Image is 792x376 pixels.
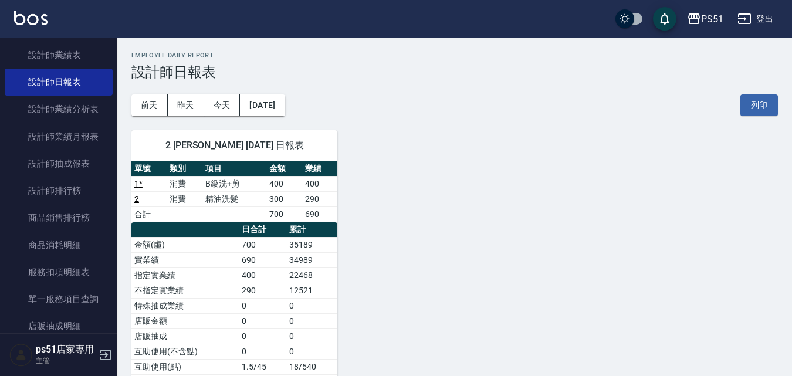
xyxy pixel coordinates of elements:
td: 0 [239,298,286,313]
td: 互助使用(點) [131,359,239,374]
td: B級洗+剪 [202,176,267,191]
td: 特殊抽成業績 [131,298,239,313]
td: 700 [239,237,286,252]
a: 設計師日報表 [5,69,113,96]
td: 400 [266,176,302,191]
td: 300 [266,191,302,206]
a: 設計師業績表 [5,42,113,69]
td: 指定實業績 [131,267,239,283]
img: Person [9,343,33,367]
td: 22468 [286,267,337,283]
td: 0 [286,313,337,328]
button: 昨天 [168,94,204,116]
td: 金額(虛) [131,237,239,252]
a: 設計師排行榜 [5,177,113,204]
button: 今天 [204,94,241,116]
td: 實業績 [131,252,239,267]
a: 2 [134,194,139,204]
a: 設計師抽成報表 [5,150,113,177]
p: 主管 [36,355,96,366]
th: 業績 [302,161,337,177]
td: 0 [286,298,337,313]
td: 1.5/45 [239,359,286,374]
th: 單號 [131,161,167,177]
td: 400 [239,267,286,283]
img: Logo [14,11,48,25]
td: 消費 [167,191,202,206]
td: 店販抽成 [131,328,239,344]
td: 0 [286,344,337,359]
td: 0 [239,328,286,344]
td: 18/540 [286,359,337,374]
button: 列印 [740,94,778,116]
button: save [653,7,676,31]
a: 商品銷售排行榜 [5,204,113,231]
button: 前天 [131,94,168,116]
button: 登出 [733,8,778,30]
a: 商品消耗明細 [5,232,113,259]
td: 690 [239,252,286,267]
h3: 設計師日報表 [131,64,778,80]
th: 金額 [266,161,302,177]
a: 服務扣項明細表 [5,259,113,286]
th: 日合計 [239,222,286,238]
td: 互助使用(不含點) [131,344,239,359]
td: 690 [302,206,337,222]
td: 290 [239,283,286,298]
table: a dense table [131,161,337,222]
td: 35189 [286,237,337,252]
th: 累計 [286,222,337,238]
td: 合計 [131,206,167,222]
span: 2 [PERSON_NAME] [DATE] 日報表 [145,140,323,151]
a: 設計師業績月報表 [5,123,113,150]
td: 12521 [286,283,337,298]
td: 不指定實業績 [131,283,239,298]
td: 400 [302,176,337,191]
td: 34989 [286,252,337,267]
td: 700 [266,206,302,222]
td: 0 [239,313,286,328]
td: 0 [239,344,286,359]
th: 項目 [202,161,267,177]
h2: Employee Daily Report [131,52,778,59]
div: PS51 [701,12,723,26]
td: 290 [302,191,337,206]
h5: ps51店家專用 [36,344,96,355]
th: 類別 [167,161,202,177]
td: 0 [286,328,337,344]
a: 設計師業績分析表 [5,96,113,123]
button: [DATE] [240,94,285,116]
a: 店販抽成明細 [5,313,113,340]
td: 精油洗髮 [202,191,267,206]
a: 單一服務項目查詢 [5,286,113,313]
td: 店販金額 [131,313,239,328]
button: PS51 [682,7,728,31]
td: 消費 [167,176,202,191]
